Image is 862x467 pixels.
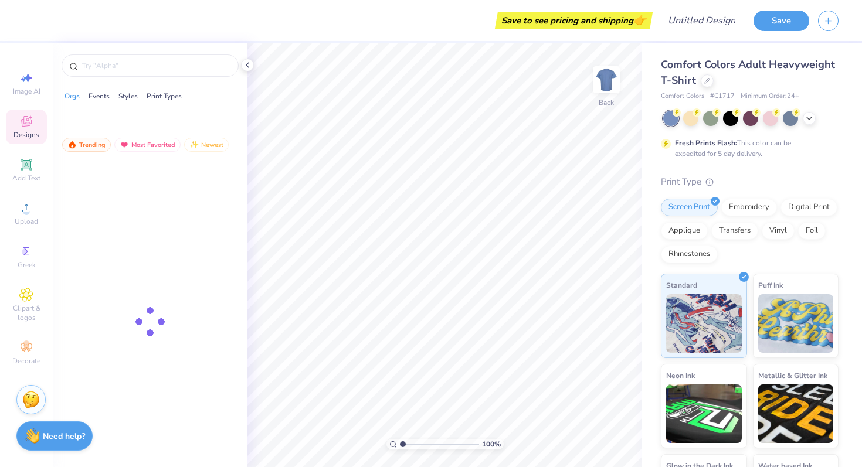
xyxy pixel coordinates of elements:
div: Most Favorited [114,138,181,152]
input: Try "Alpha" [81,60,231,71]
span: Minimum Order: 24 + [741,91,799,101]
span: Designs [13,130,39,139]
img: Neon Ink [666,384,742,443]
div: Digital Print [780,199,837,216]
img: Standard [666,294,742,353]
div: Embroidery [721,199,777,216]
span: Greek [18,260,36,270]
span: Puff Ink [758,279,783,291]
span: Upload [15,217,38,226]
div: Newest [184,138,229,152]
img: Metallic & Glitter Ink [758,384,834,443]
input: Untitled Design [659,9,745,32]
div: Rhinestones [661,246,718,263]
div: Save to see pricing and shipping [498,12,650,29]
div: Print Types [147,91,182,101]
span: Standard [666,279,697,291]
span: Metallic & Glitter Ink [758,369,827,381]
div: Foil [798,222,826,240]
span: Neon Ink [666,369,695,381]
img: Puff Ink [758,294,834,353]
button: Save [754,11,809,31]
div: Back [599,97,614,108]
img: Back [595,68,618,91]
div: This color can be expedited for 5 day delivery. [675,138,819,159]
div: Applique [661,222,708,240]
span: Clipart & logos [6,304,47,322]
div: Print Type [661,175,839,189]
strong: Fresh Prints Flash: [675,138,737,148]
div: Screen Print [661,199,718,216]
div: Trending [62,138,111,152]
img: Newest.gif [189,141,199,149]
span: 100 % [482,439,501,449]
div: Styles [118,91,138,101]
span: Decorate [12,356,40,366]
span: Image AI [13,87,40,96]
div: Transfers [711,222,758,240]
span: 👉 [633,13,646,27]
strong: Need help? [43,431,85,442]
div: Events [89,91,110,101]
span: Add Text [12,173,40,183]
img: trending.gif [67,141,77,149]
span: Comfort Colors Adult Heavyweight T-Shirt [661,57,835,87]
div: Vinyl [762,222,795,240]
span: Comfort Colors [661,91,704,101]
img: most_fav.gif [120,141,129,149]
div: Orgs [65,91,80,101]
span: # C1717 [710,91,735,101]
